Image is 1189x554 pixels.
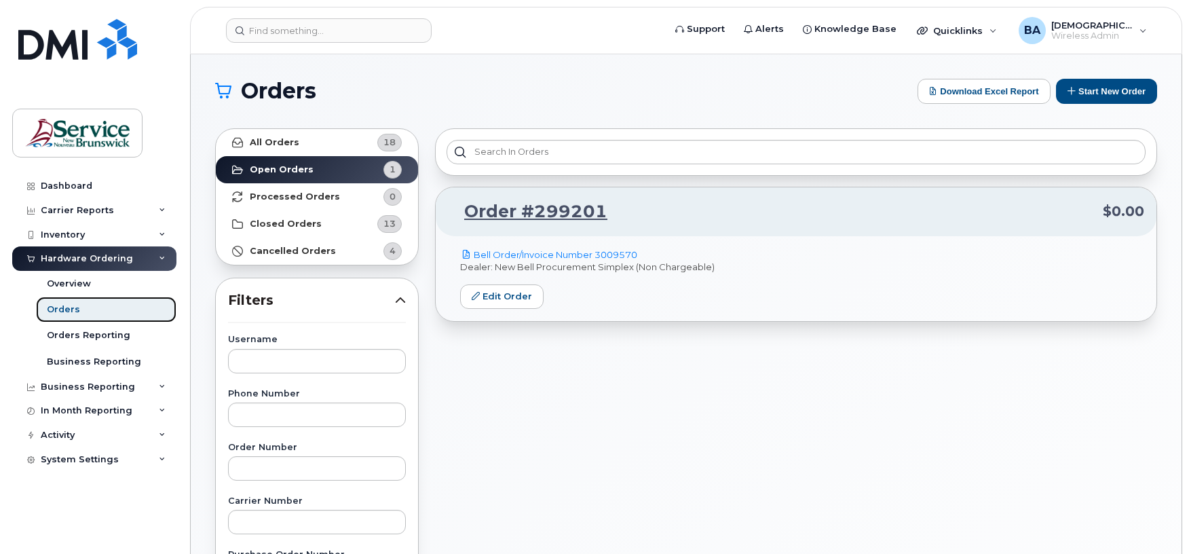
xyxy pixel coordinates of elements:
[447,140,1146,164] input: Search in orders
[460,261,1132,274] p: Dealer: New Bell Procurement Simplex (Non Chargeable)
[250,246,336,257] strong: Cancelled Orders
[216,210,418,238] a: Closed Orders13
[228,335,406,344] label: Username
[216,238,418,265] a: Cancelled Orders4
[216,183,418,210] a: Processed Orders0
[228,497,406,506] label: Carrier Number
[228,390,406,399] label: Phone Number
[383,136,396,149] span: 18
[216,156,418,183] a: Open Orders1
[228,443,406,452] label: Order Number
[1103,202,1144,221] span: $0.00
[460,284,544,310] a: Edit Order
[250,219,322,229] strong: Closed Orders
[228,291,395,310] span: Filters
[216,129,418,156] a: All Orders18
[918,79,1051,104] button: Download Excel Report
[250,191,340,202] strong: Processed Orders
[390,244,396,257] span: 4
[390,190,396,203] span: 0
[241,81,316,101] span: Orders
[460,249,637,260] a: Bell Order/Invoice Number 3009570
[383,217,396,230] span: 13
[250,137,299,148] strong: All Orders
[250,164,314,175] strong: Open Orders
[448,200,607,224] a: Order #299201
[1056,79,1157,104] button: Start New Order
[390,163,396,176] span: 1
